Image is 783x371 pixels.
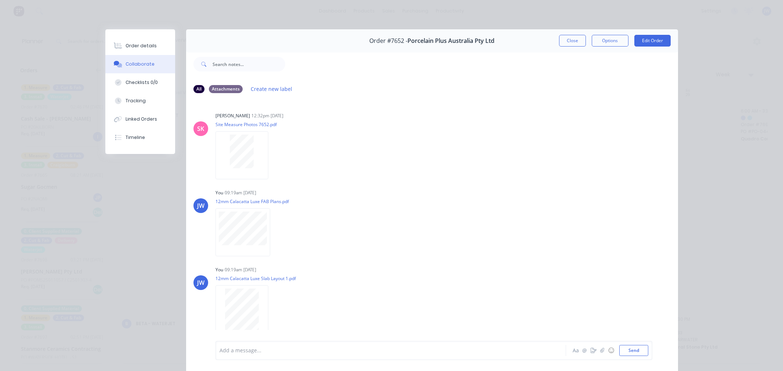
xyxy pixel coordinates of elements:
div: 09:19am [DATE] [225,267,256,273]
div: Order details [126,43,157,49]
div: Checklists 0/0 [126,79,158,86]
p: 12mm Calacatta Luxe FAB Plans.pdf [215,198,289,205]
button: Send [619,345,648,356]
span: Order #7652 - [369,37,407,44]
div: All [193,85,204,93]
div: Tracking [126,98,146,104]
button: Collaborate [105,55,175,73]
div: 12:32pm [DATE] [251,113,283,119]
div: SK [197,124,204,133]
button: Timeline [105,128,175,147]
p: 12mm Calacatta Luxe Slab Layout 1.pdf [215,275,296,282]
button: Checklists 0/0 [105,73,175,92]
button: Tracking [105,92,175,110]
div: You [215,190,223,196]
button: Create new label [247,84,296,94]
button: @ [580,346,589,355]
p: Site Measure Photos 7652.pdf [215,121,277,128]
div: Linked Orders [126,116,157,122]
button: Close [559,35,586,47]
div: JW [197,278,204,287]
button: Order details [105,37,175,55]
div: JW [197,201,204,210]
span: Porcelain Plus Australia Pty Ltd [407,37,494,44]
div: [PERSON_NAME] [215,113,250,119]
input: Search notes... [213,57,285,71]
button: ☺ [607,346,616,355]
button: Options [592,35,628,47]
div: Timeline [126,134,145,141]
div: Collaborate [126,61,155,67]
div: Attachments [209,85,243,93]
button: Linked Orders [105,110,175,128]
button: Edit Order [634,35,671,47]
div: You [215,267,223,273]
button: Aa [572,346,580,355]
div: 09:19am [DATE] [225,190,256,196]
